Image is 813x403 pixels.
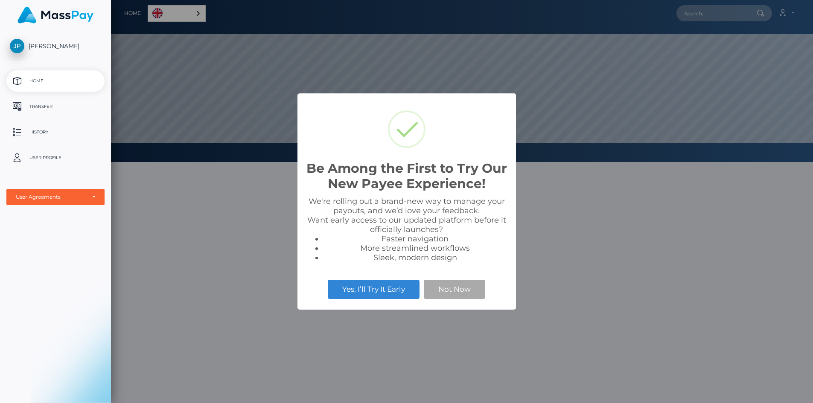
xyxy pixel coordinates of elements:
li: More streamlined workflows [323,244,507,253]
p: Transfer [10,100,101,113]
button: User Agreements [6,189,105,205]
p: User Profile [10,151,101,164]
span: [PERSON_NAME] [6,42,105,50]
div: We're rolling out a brand-new way to manage your payouts, and we’d love your feedback. Want early... [306,197,507,262]
img: MassPay [17,7,93,23]
li: Faster navigation [323,234,507,244]
div: User Agreements [16,194,86,200]
li: Sleek, modern design [323,253,507,262]
p: History [10,126,101,139]
h2: Be Among the First to Try Our New Payee Experience! [306,161,507,191]
p: Home [10,75,101,87]
button: Not Now [424,280,485,299]
button: Yes, I’ll Try It Early [328,280,420,299]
